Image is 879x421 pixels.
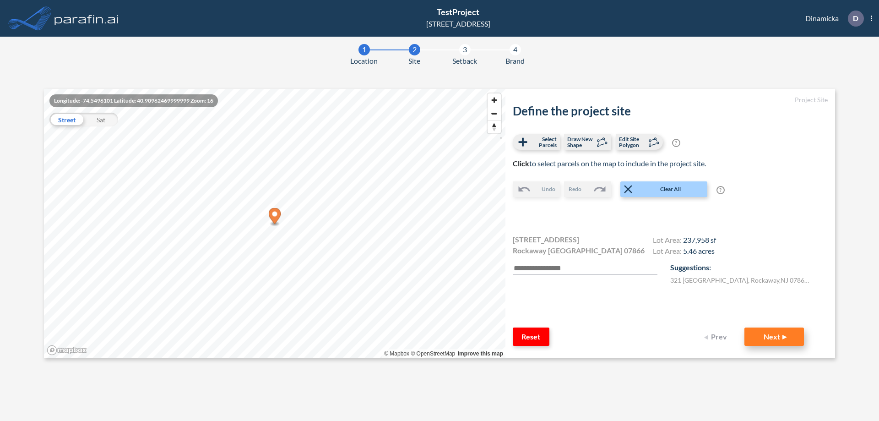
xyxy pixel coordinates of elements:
div: 1 [358,44,370,55]
button: Redo [564,181,611,197]
div: Longitude: -74.5496101 Latitude: 40.90962469999999 Zoom: 16 [49,94,218,107]
canvas: Map [44,89,505,358]
button: Undo [513,181,560,197]
div: Dinamicka [792,11,872,27]
span: TestProject [437,7,479,17]
div: 3 [459,44,471,55]
span: ? [716,186,725,194]
span: Site [408,55,420,66]
a: Mapbox [384,350,409,357]
h5: Project Site [513,96,828,104]
div: Street [49,113,84,126]
span: Redo [569,185,581,193]
a: Improve this map [458,350,503,357]
span: [STREET_ADDRESS] [513,234,579,245]
div: [STREET_ADDRESS] [426,18,490,29]
div: 2 [409,44,420,55]
label: 321 [GEOGRAPHIC_DATA] , Rockaway , NJ 07866 , US [670,275,812,285]
div: Map marker [269,208,281,227]
button: Next [744,328,804,346]
button: Prev [699,328,735,346]
span: Select Parcels [530,136,557,148]
button: Reset [513,328,549,346]
span: Brand [505,55,525,66]
span: 237,958 sf [683,235,716,244]
span: Setback [452,55,477,66]
span: Edit Site Polygon [619,136,646,148]
button: Clear All [620,181,707,197]
a: Mapbox homepage [47,345,87,355]
a: OpenStreetMap [411,350,455,357]
span: Draw New Shape [567,136,594,148]
span: ? [672,139,680,147]
div: Sat [84,113,118,126]
span: 5.46 acres [683,246,715,255]
button: Reset bearing to north [488,120,501,133]
img: logo [53,9,120,27]
p: D [853,14,858,22]
span: Location [350,55,378,66]
span: to select parcels on the map to include in the project site. [513,159,706,168]
button: Zoom out [488,107,501,120]
h4: Lot Area: [653,235,716,246]
span: Undo [542,185,555,193]
b: Click [513,159,529,168]
span: Clear All [635,185,706,193]
span: Rockaway [GEOGRAPHIC_DATA] 07866 [513,245,645,256]
p: Suggestions: [670,262,828,273]
h4: Lot Area: [653,246,716,257]
button: Zoom in [488,93,501,107]
h2: Define the project site [513,104,828,118]
div: 4 [510,44,521,55]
